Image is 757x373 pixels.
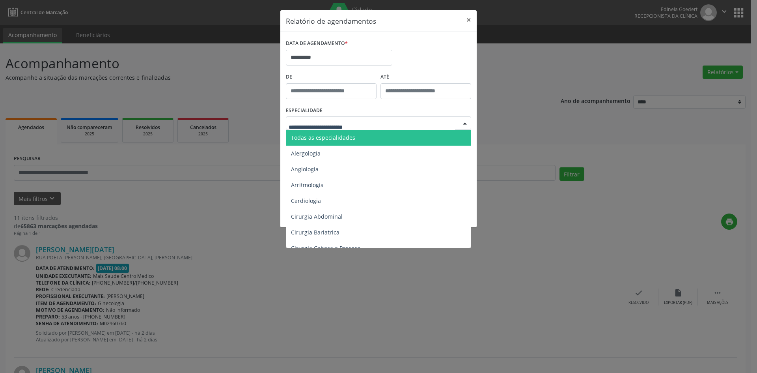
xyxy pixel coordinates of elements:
[291,229,339,236] span: Cirurgia Bariatrica
[291,134,355,141] span: Todas as especialidades
[461,10,477,30] button: Close
[286,16,376,26] h5: Relatório de agendamentos
[286,105,323,117] label: ESPECIALIDADE
[291,197,321,204] span: Cardiologia
[291,165,319,173] span: Angiologia
[291,181,324,189] span: Arritmologia
[286,37,348,50] label: DATA DE AGENDAMENTO
[286,71,377,83] label: De
[291,213,343,220] span: Cirurgia Abdominal
[291,150,321,157] span: Alergologia
[291,244,360,252] span: Cirurgia Cabeça e Pescoço
[380,71,471,83] label: ATÉ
